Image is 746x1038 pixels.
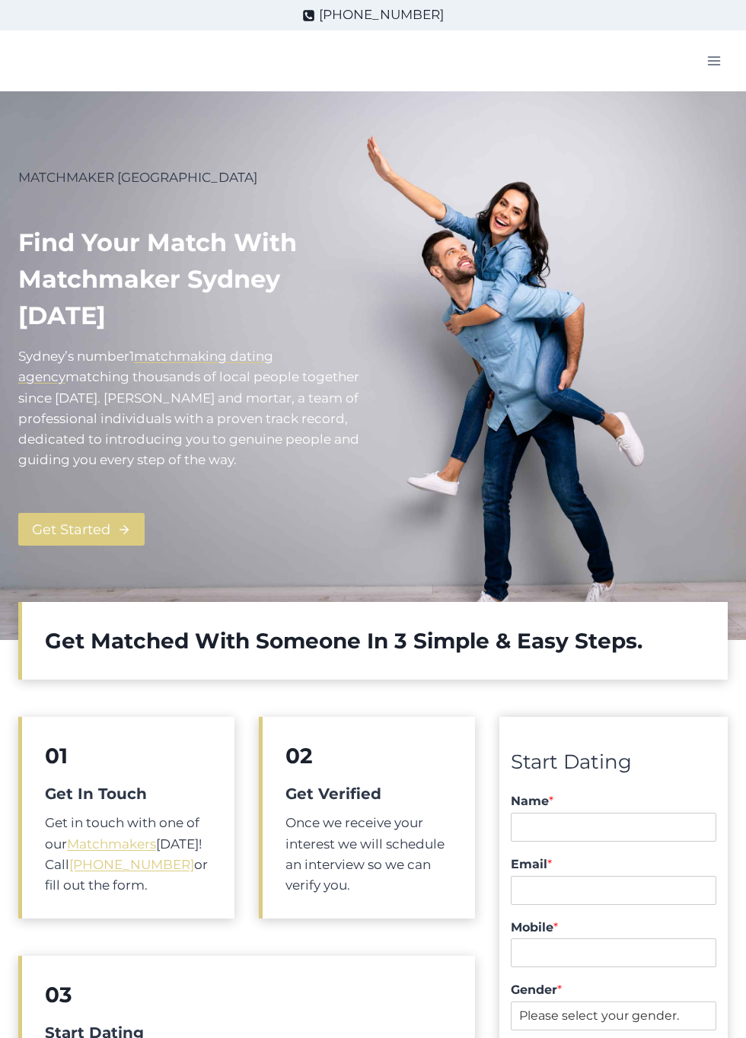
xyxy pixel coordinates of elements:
a: matchmaking dating agency [18,349,273,384]
h2: 02 [285,740,452,772]
h5: Get Verified [285,782,452,805]
h2: 03 [45,979,452,1011]
mark: 1 [129,349,134,364]
a: Matchmakers [67,836,156,852]
h2: 01 [45,740,212,772]
a: [PHONE_NUMBER] [302,5,444,25]
label: Mobile [511,920,716,936]
h2: Get Matched With Someone In 3 Simple & Easy Steps.​ [45,625,705,657]
h1: Find your match with Matchmaker Sydney [DATE] [18,224,361,334]
label: Name [511,794,716,810]
a: [PHONE_NUMBER] [69,857,194,872]
label: Email [511,857,716,873]
span: [PHONE_NUMBER] [319,5,444,25]
p: Get in touch with one of our [DATE]! Call or fill out the form. [45,813,212,896]
h5: Get In Touch [45,782,212,805]
div: Start Dating [511,747,716,778]
label: Gender [511,982,716,998]
p: MATCHMAKER [GEOGRAPHIC_DATA] [18,167,361,188]
a: Get Started [18,513,145,546]
mark: m [65,369,79,384]
button: Open menu [700,49,728,72]
p: Once we receive your interest we will schedule an interview so we can verify you. [285,813,452,896]
input: Mobile [511,938,716,967]
p: Sydney’s number atching thousands of local people together since [DATE]. [PERSON_NAME] and mortar... [18,346,361,470]
span: Get Started [32,519,110,541]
